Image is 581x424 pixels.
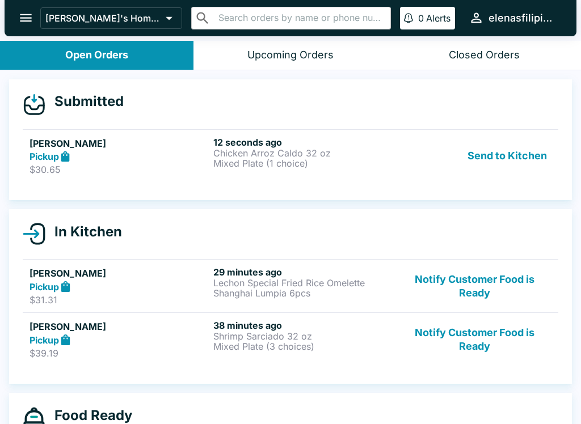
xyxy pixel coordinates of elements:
p: Alerts [426,12,451,24]
div: Open Orders [65,49,128,62]
button: elenasfilipinofoods [464,6,563,30]
p: Lechon Special Fried Rice Omelette [213,278,393,288]
div: Upcoming Orders [247,49,334,62]
p: 0 [418,12,424,24]
div: Closed Orders [449,49,520,62]
button: Notify Customer Food is Ready [398,320,551,359]
p: $30.65 [30,164,209,175]
h5: [PERSON_NAME] [30,320,209,333]
h5: [PERSON_NAME] [30,266,209,280]
h4: Food Ready [45,407,132,424]
p: $31.31 [30,294,209,306]
button: [PERSON_NAME]'s Home of the Finest Filipino Foods [40,7,182,29]
h5: [PERSON_NAME] [30,137,209,150]
p: Shanghai Lumpia 6pcs [213,288,393,298]
h4: In Kitchen [45,223,122,240]
p: Mixed Plate (3 choices) [213,341,393,351]
h4: Submitted [45,93,124,110]
button: Notify Customer Food is Ready [398,266,551,306]
p: Shrimp Sarciado 32 oz [213,331,393,341]
a: [PERSON_NAME]Pickup$31.3129 minutes agoLechon Special Fried Rice OmeletteShanghai Lumpia 6pcsNoti... [23,259,558,312]
strong: Pickup [30,151,59,162]
p: $39.19 [30,347,209,359]
button: open drawer [11,3,40,32]
div: elenasfilipinofoods [489,11,558,25]
p: Chicken Arroz Caldo 32 oz [213,148,393,158]
input: Search orders by name or phone number [215,10,386,26]
a: [PERSON_NAME]Pickup$30.6512 seconds agoChicken Arroz Caldo 32 ozMixed Plate (1 choice)Send to Kit... [23,129,558,183]
h6: 38 minutes ago [213,320,393,331]
strong: Pickup [30,281,59,292]
h6: 29 minutes ago [213,266,393,278]
p: Mixed Plate (1 choice) [213,158,393,168]
a: [PERSON_NAME]Pickup$39.1938 minutes agoShrimp Sarciado 32 ozMixed Plate (3 choices)Notify Custome... [23,312,558,366]
h6: 12 seconds ago [213,137,393,148]
button: Send to Kitchen [463,137,551,176]
strong: Pickup [30,334,59,346]
p: [PERSON_NAME]'s Home of the Finest Filipino Foods [45,12,161,24]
